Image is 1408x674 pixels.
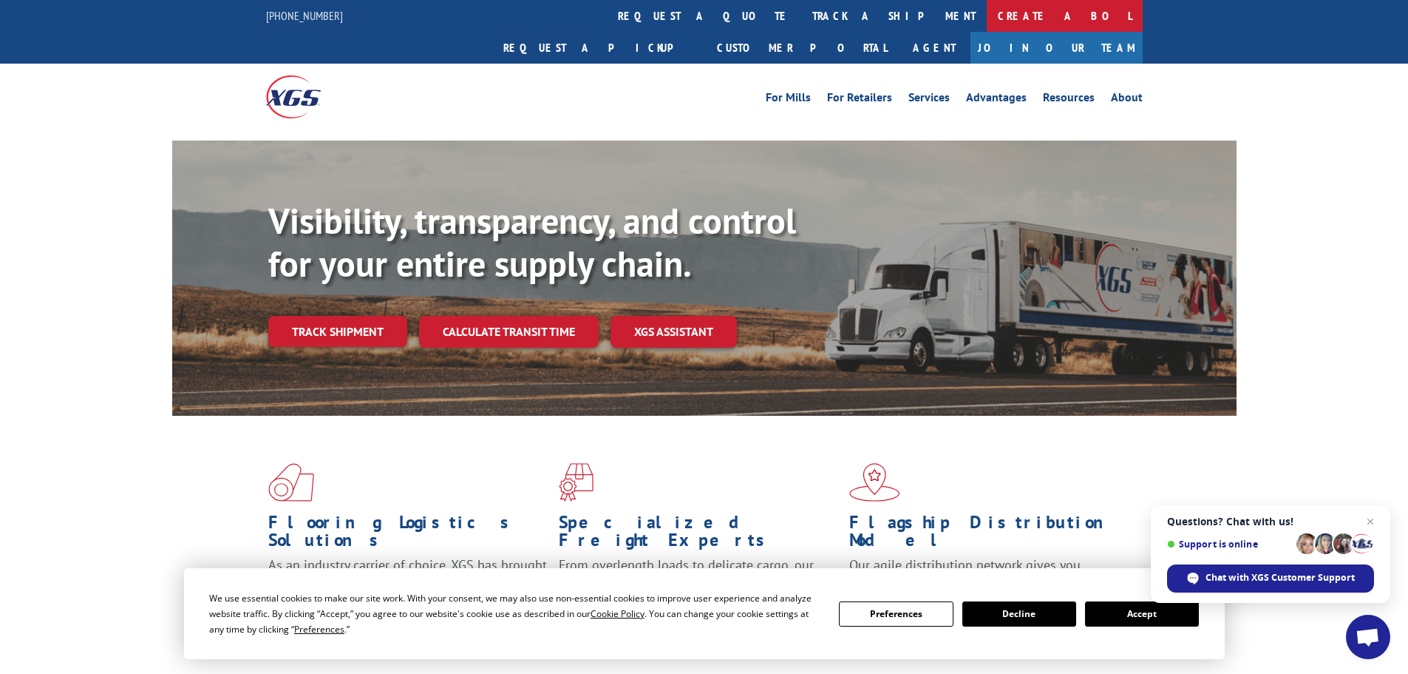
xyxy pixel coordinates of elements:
div: Open chat [1346,615,1390,659]
b: Visibility, transparency, and control for your entire supply chain. [268,198,796,286]
a: Customer Portal [706,32,898,64]
div: Cookie Consent Prompt [184,568,1225,659]
a: Track shipment [268,316,407,347]
a: Join Our Team [970,32,1143,64]
a: About [1111,92,1143,108]
span: Chat with XGS Customer Support [1205,571,1355,584]
img: xgs-icon-total-supply-chain-intelligence-red [268,463,314,502]
h1: Flooring Logistics Solutions [268,513,548,556]
span: Cookie Policy [591,607,645,620]
button: Accept [1085,601,1199,627]
span: Preferences [294,623,344,636]
a: XGS ASSISTANT [611,316,737,348]
button: Decline [962,601,1076,627]
a: Request a pickup [492,32,706,64]
a: Calculate transit time [419,316,599,348]
button: Preferences [839,601,953,627]
span: Close chat [1361,513,1379,530]
a: [PHONE_NUMBER] [266,8,343,23]
span: Questions? Chat with us! [1167,516,1374,528]
div: We use essential cookies to make our site work. With your consent, we may also use non-essential ... [209,590,821,637]
h1: Flagship Distribution Model [849,513,1129,556]
img: xgs-icon-flagship-distribution-model-red [849,463,900,502]
a: Resources [1043,92,1095,108]
span: As an industry carrier of choice, XGS has brought innovation and dedication to flooring logistics... [268,556,547,609]
h1: Specialized Freight Experts [559,513,838,556]
img: xgs-icon-focused-on-flooring-red [559,463,594,502]
p: From overlength loads to delicate cargo, our experienced staff knows the best way to move your fr... [559,556,838,622]
div: Chat with XGS Customer Support [1167,565,1374,593]
a: Advantages [966,92,1027,108]
span: Our agile distribution network gives you nationwide inventory management on demand. [849,556,1121,591]
a: For Retailers [827,92,892,108]
a: Agent [898,32,970,64]
a: Services [908,92,950,108]
a: For Mills [766,92,811,108]
span: Support is online [1167,539,1291,550]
